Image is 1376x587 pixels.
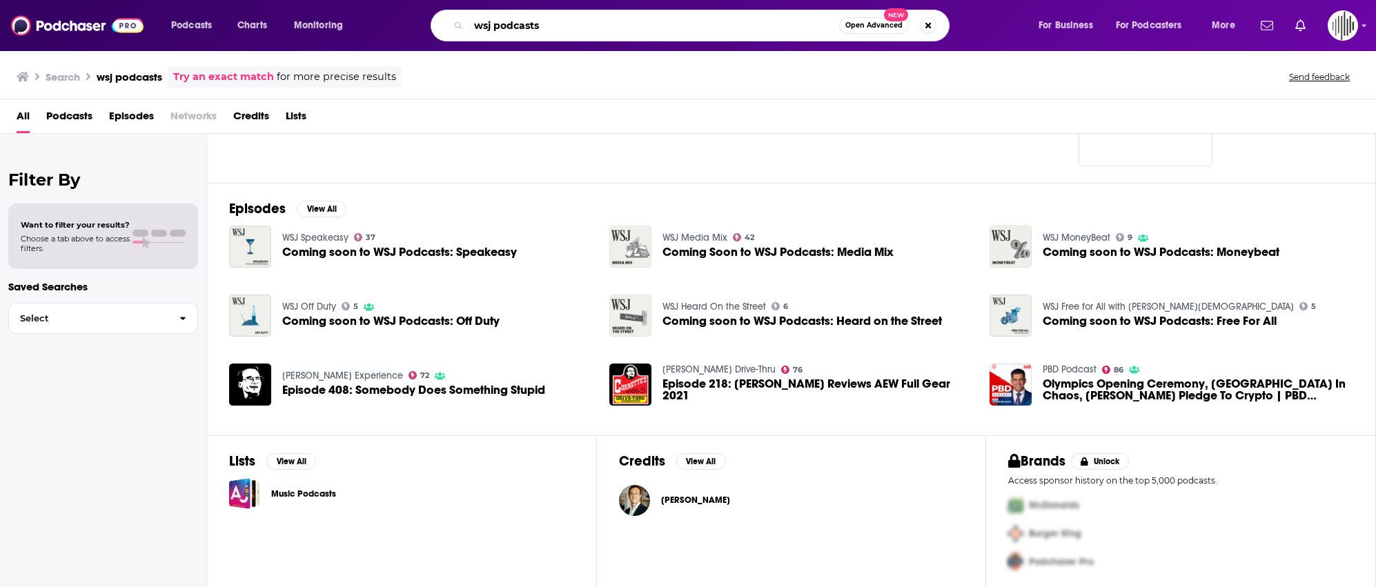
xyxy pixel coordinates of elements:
[271,486,336,501] a: Music Podcasts
[1255,14,1279,37] a: Show notifications dropdown
[661,495,730,506] a: Hernan Lopez
[229,200,286,217] h2: Episodes
[282,232,348,243] a: WSJ Speakeasy
[662,378,973,401] span: Episode 218: [PERSON_NAME] Reviews AEW Full Gear 2021
[1029,499,1079,511] span: McDonalds
[21,234,130,253] span: Choose a tab above to access filters.
[354,233,376,241] a: 37
[1128,235,1132,241] span: 9
[282,301,336,312] a: WSJ Off Duty
[97,70,162,83] h3: wsj podcasts
[229,478,260,509] span: Music Podcasts
[1003,519,1029,548] img: Second Pro Logo
[342,302,359,310] a: 5
[109,105,154,133] span: Episodes
[793,367,803,373] span: 76
[282,384,545,396] a: Episode 408: Somebody Does Something Stupid
[1029,528,1081,539] span: Burger King
[1043,246,1279,258] a: Coming soon to WSJ Podcasts: Moneybeat
[282,246,517,258] a: Coming soon to WSJ Podcasts: Speakeasy
[1043,364,1097,375] a: PBD Podcast
[1039,16,1093,35] span: For Business
[1311,304,1316,310] span: 5
[1043,378,1353,401] a: Olympics Opening Ceremony, Venezuela In Chaos, Trump's Pledge To Crypto | PBD Podcast | Ep. 449
[282,370,403,381] a: Jim Cornette Experience
[609,364,651,406] img: Episode 218: Jim Reviews AEW Full Gear 2021
[420,372,429,379] span: 72
[8,303,198,334] button: Select
[229,226,271,268] img: Coming soon to WSJ Podcasts: Speakeasy
[662,246,894,258] a: Coming Soon to WSJ Podcasts: Media Mix
[229,452,255,470] h2: Lists
[609,295,651,337] a: Coming soon to WSJ Podcasts: Heard on the Street
[1071,453,1130,470] button: Unlock
[294,16,343,35] span: Monitoring
[9,314,168,323] span: Select
[662,364,776,375] a: Jim Cornette’s Drive-Thru
[609,226,651,268] img: Coming Soon to WSJ Podcasts: Media Mix
[286,105,306,133] a: Lists
[990,295,1032,337] img: Coming soon to WSJ Podcasts: Free For All
[282,315,500,327] a: Coming soon to WSJ Podcasts: Off Duty
[1328,10,1358,41] button: Show profile menu
[1299,302,1317,310] a: 5
[662,315,942,327] a: Coming soon to WSJ Podcasts: Heard on the Street
[661,495,730,506] span: [PERSON_NAME]
[619,452,665,470] h2: Credits
[1285,71,1354,83] button: Send feedback
[839,17,909,34] button: Open AdvancedNew
[233,105,269,133] span: Credits
[845,22,903,29] span: Open Advanced
[171,16,212,35] span: Podcasts
[990,226,1032,268] img: Coming soon to WSJ Podcasts: Moneybeat
[1328,10,1358,41] span: Logged in as gpg2
[229,364,271,406] img: Episode 408: Somebody Does Something Stupid
[619,485,650,516] img: Hernan Lopez
[1102,366,1124,374] a: 86
[229,295,271,337] img: Coming soon to WSJ Podcasts: Off Duty
[1212,16,1235,35] span: More
[353,304,358,310] span: 5
[17,105,30,133] span: All
[46,70,80,83] h3: Search
[1116,16,1182,35] span: For Podcasters
[1114,367,1123,373] span: 86
[1116,233,1133,241] a: 9
[1043,378,1353,401] span: Olympics Opening Ceremony, [GEOGRAPHIC_DATA] In Chaos, [PERSON_NAME] Pledge To Crypto | PBD Podca...
[161,14,230,37] button: open menu
[8,170,198,190] h2: Filter By
[46,105,92,133] a: Podcasts
[1008,475,1353,486] p: Access sponsor history on the top 5,000 podcasts.
[277,69,396,85] span: for more precise results
[1003,548,1029,576] img: Third Pro Logo
[297,201,346,217] button: View All
[8,280,198,293] p: Saved Searches
[173,69,274,85] a: Try an exact match
[781,366,803,374] a: 76
[662,378,973,401] a: Episode 218: Jim Reviews AEW Full Gear 2021
[1043,301,1294,312] a: WSJ Free for All with Jason Gay
[1043,315,1277,327] a: Coming soon to WSJ Podcasts: Free For All
[990,364,1032,406] img: Olympics Opening Ceremony, Venezuela In Chaos, Trump's Pledge To Crypto | PBD Podcast | Ep. 449
[662,232,727,243] a: WSJ Media Mix
[662,301,766,312] a: WSJ Heard On the Street
[229,452,316,470] a: ListsView All
[1290,14,1311,37] a: Show notifications dropdown
[229,200,346,217] a: EpisodesView All
[1029,14,1110,37] button: open menu
[1008,452,1065,470] h2: Brands
[1202,14,1252,37] button: open menu
[1107,14,1202,37] button: open menu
